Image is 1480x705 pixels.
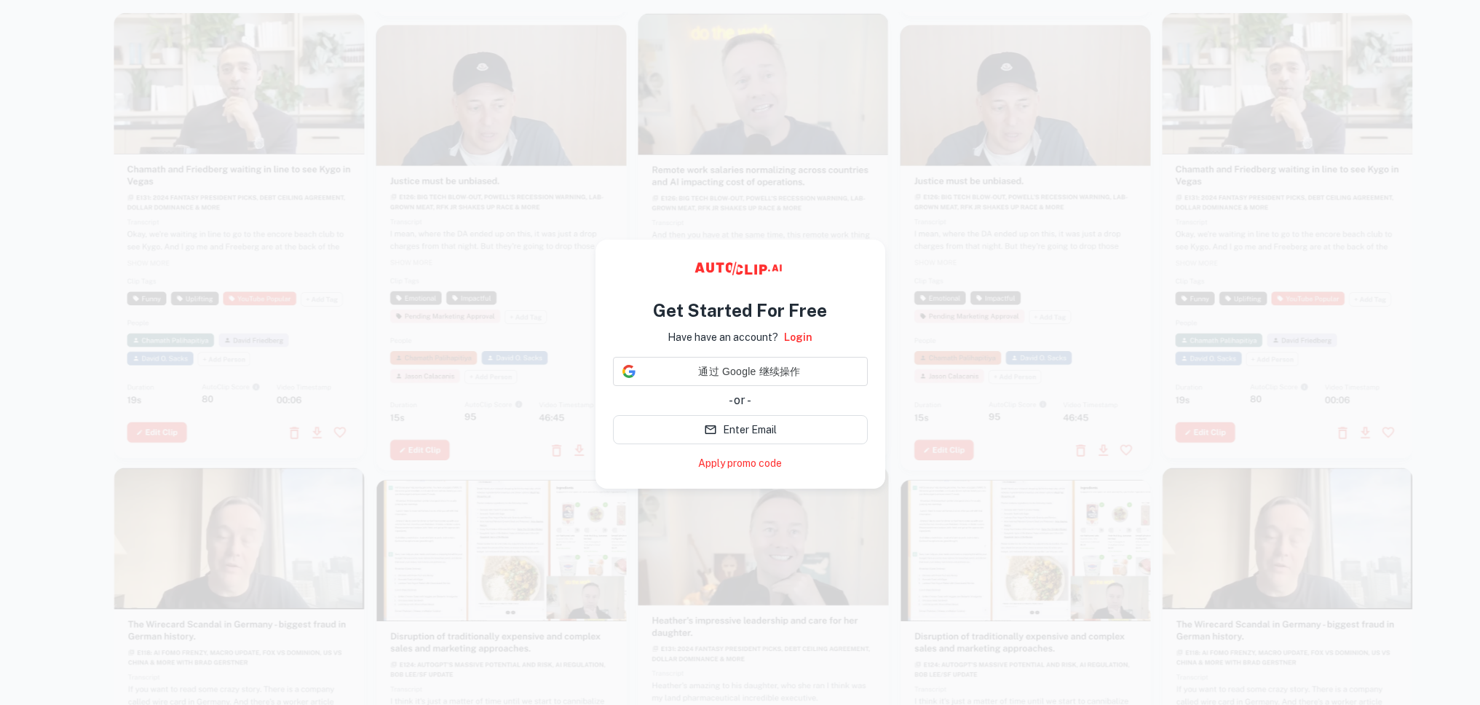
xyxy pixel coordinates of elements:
[653,297,827,323] h4: Get Started For Free
[641,364,858,379] span: 通过 Google 继续操作
[613,392,868,409] div: - or -
[698,456,782,471] a: Apply promo code
[613,415,868,444] button: Enter Email
[784,329,812,345] a: Login
[668,329,778,345] p: Have have an account?
[613,357,868,386] div: 通过 Google 继续操作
